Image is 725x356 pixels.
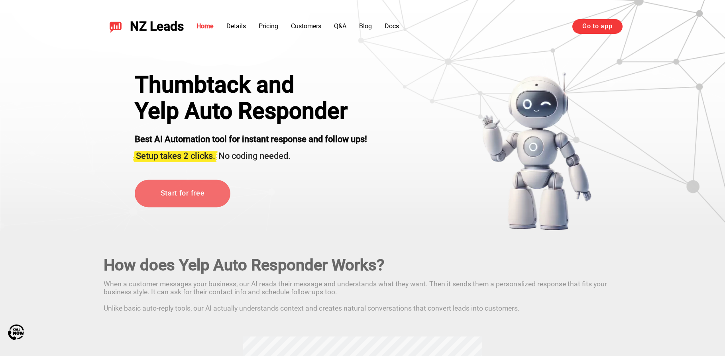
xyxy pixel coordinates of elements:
a: Customers [291,22,321,30]
span: NZ Leads [130,19,184,34]
p: When a customer messages your business, our AI reads their message and understands what they want... [104,277,622,312]
a: Details [226,22,246,30]
h1: Yelp Auto Responder [135,98,367,124]
a: Docs [385,22,399,30]
strong: Best AI Automation tool for instant response and follow ups! [135,134,367,144]
a: Blog [359,22,372,30]
a: Go to app [572,19,622,33]
img: NZ Leads logo [109,20,122,33]
img: Call Now [8,324,24,340]
a: Pricing [259,22,278,30]
div: Thumbtack and [135,72,367,98]
span: Setup takes 2 clicks. [136,151,215,161]
img: yelp bot [481,72,592,231]
a: Home [196,22,214,30]
a: Q&A [334,22,346,30]
h3: No coding needed. [135,147,367,162]
h2: How does Yelp Auto Responder Works? [104,256,622,274]
a: Start for free [135,180,230,207]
